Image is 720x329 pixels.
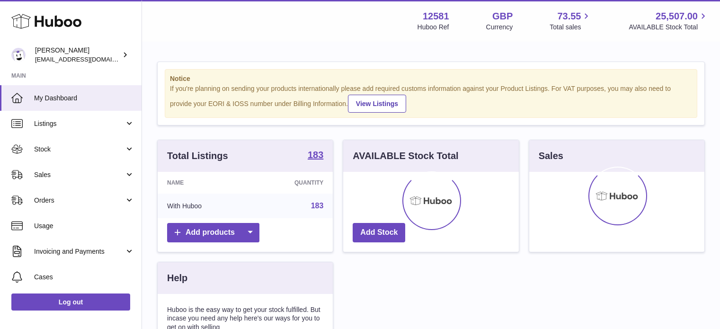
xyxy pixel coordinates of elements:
span: Usage [34,222,134,231]
h3: Total Listings [167,150,228,162]
a: 73.55 Total sales [550,10,592,32]
img: internalAdmin-12581@internal.huboo.com [11,48,26,62]
a: 25,507.00 AVAILABLE Stock Total [629,10,709,32]
a: View Listings [348,95,406,113]
th: Name [158,172,250,194]
strong: 183 [308,150,323,160]
td: With Huboo [158,194,250,218]
a: 183 [311,202,324,210]
h3: AVAILABLE Stock Total [353,150,458,162]
a: Add Stock [353,223,405,242]
span: AVAILABLE Stock Total [629,23,709,32]
strong: Notice [170,74,692,83]
span: 25,507.00 [656,10,698,23]
th: Quantity [250,172,333,194]
h3: Help [167,272,187,285]
span: 73.55 [557,10,581,23]
a: 183 [308,150,323,161]
div: [PERSON_NAME] [35,46,120,64]
span: Total sales [550,23,592,32]
div: If you're planning on sending your products internationally please add required customs informati... [170,84,692,113]
a: Add products [167,223,259,242]
span: Orders [34,196,124,205]
div: Currency [486,23,513,32]
span: [EMAIL_ADDRESS][DOMAIN_NAME] [35,55,139,63]
strong: GBP [492,10,513,23]
strong: 12581 [423,10,449,23]
span: Cases [34,273,134,282]
div: Huboo Ref [418,23,449,32]
a: Log out [11,293,130,311]
h3: Sales [539,150,563,162]
span: Listings [34,119,124,128]
span: Stock [34,145,124,154]
span: My Dashboard [34,94,134,103]
span: Sales [34,170,124,179]
span: Invoicing and Payments [34,247,124,256]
